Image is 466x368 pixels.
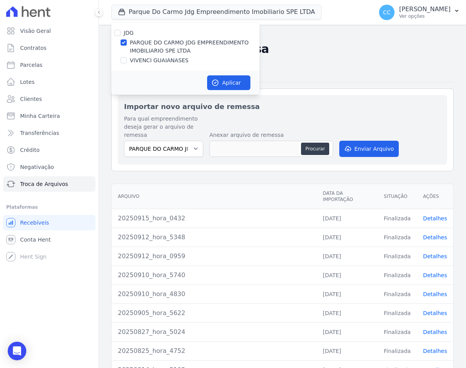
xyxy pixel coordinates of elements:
[316,266,378,285] td: [DATE]
[118,308,310,318] div: 20250905_hora_5622
[209,131,333,139] label: Anexar arquivo de remessa
[399,5,451,13] p: [PERSON_NAME]
[118,271,310,280] div: 20250910_hora_5740
[20,61,43,69] span: Parcelas
[423,291,447,297] a: Detalhes
[316,209,378,228] td: [DATE]
[399,13,451,19] p: Ver opções
[207,75,250,90] button: Aplicar
[423,234,447,240] a: Detalhes
[118,327,310,337] div: 20250827_hora_5024
[3,23,95,39] a: Visão Geral
[124,115,203,139] label: Para qual empreendimento deseja gerar o arquivo de remessa
[20,146,40,154] span: Crédito
[423,329,447,335] a: Detalhes
[118,233,310,242] div: 20250912_hora_5348
[20,112,60,120] span: Minha Carteira
[316,303,378,322] td: [DATE]
[301,143,329,155] button: Procurar
[417,184,453,209] th: Ações
[3,57,95,73] a: Parcelas
[339,141,399,157] button: Enviar Arquivo
[111,31,454,39] nav: Breadcrumb
[20,180,68,188] span: Troca de Arquivos
[316,285,378,303] td: [DATE]
[378,285,417,303] td: Finalizada
[118,214,310,223] div: 20250915_hora_0432
[373,2,466,23] button: CC [PERSON_NAME] Ver opções
[378,322,417,341] td: Finalizada
[378,228,417,247] td: Finalizada
[316,247,378,266] td: [DATE]
[118,346,310,356] div: 20250825_hora_4752
[124,101,441,112] h2: Importar novo arquivo de remessa
[3,142,95,158] a: Crédito
[6,203,92,212] div: Plataformas
[423,348,447,354] a: Detalhes
[124,30,134,36] label: JDG
[3,215,95,230] a: Recebíveis
[20,219,49,227] span: Recebíveis
[3,91,95,107] a: Clientes
[118,252,310,261] div: 20250912_hora_0959
[383,10,391,15] span: CC
[130,56,189,65] label: VIVENCI GUAIANASES
[378,303,417,322] td: Finalizada
[3,108,95,124] a: Minha Carteira
[20,236,51,244] span: Conta Hent
[3,40,95,56] a: Contratos
[20,44,46,52] span: Contratos
[3,232,95,247] a: Conta Hent
[378,184,417,209] th: Situação
[20,27,51,35] span: Visão Geral
[20,129,59,137] span: Transferências
[111,5,321,19] button: Parque Do Carmo Jdg Empreendimento Imobiliario SPE LTDA
[423,215,447,221] a: Detalhes
[423,253,447,259] a: Detalhes
[378,247,417,266] td: Finalizada
[20,78,35,86] span: Lotes
[316,184,378,209] th: Data da Importação
[378,341,417,360] td: Finalizada
[111,42,454,56] h2: Importações de Remessa
[378,209,417,228] td: Finalizada
[316,322,378,341] td: [DATE]
[316,228,378,247] td: [DATE]
[118,290,310,299] div: 20250910_hora_4830
[3,74,95,90] a: Lotes
[130,39,260,55] label: PARQUE DO CARMO JDG EMPREENDIMENTO IMOBILIARIO SPE LTDA
[3,176,95,192] a: Troca de Arquivos
[423,310,447,316] a: Detalhes
[423,272,447,278] a: Detalhes
[316,341,378,360] td: [DATE]
[20,163,54,171] span: Negativação
[20,95,42,103] span: Clientes
[3,159,95,175] a: Negativação
[8,342,26,360] div: Open Intercom Messenger
[3,125,95,141] a: Transferências
[112,184,316,209] th: Arquivo
[378,266,417,285] td: Finalizada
